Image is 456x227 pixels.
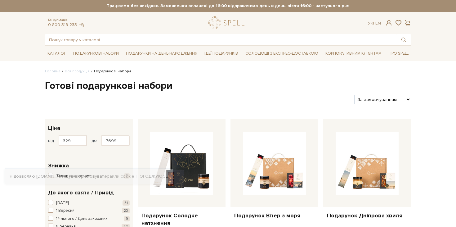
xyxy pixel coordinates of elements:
a: Подарунки на День народження [123,49,200,58]
a: Подарунок Солодке натхнення [141,212,222,227]
a: telegram [78,22,85,27]
input: Ціна [59,135,87,146]
span: від [48,138,54,143]
div: Я дозволяю [DOMAIN_NAME] використовувати [5,174,173,179]
a: Про Spell [386,49,411,58]
a: logo [208,16,247,29]
span: Консультація: [48,18,85,22]
span: 1 Вересня [56,208,74,214]
input: Пошук товару у каталозі [45,34,396,45]
span: До якого свята / Привід [48,188,114,197]
a: Ідеї подарунків [202,49,240,58]
a: En [375,20,381,26]
a: Солодощі з експрес-доставкою [243,48,321,59]
input: Ціна [101,135,130,146]
span: Знижка [48,161,69,170]
span: 20 [122,208,130,213]
a: Погоджуюсь [136,174,168,179]
a: Корпоративним клієнтам [323,49,384,58]
a: Головна [45,69,60,74]
span: до [92,138,97,143]
span: 14 лютого / День закоханих [56,216,107,222]
h1: Готові подарункові набори [45,79,411,93]
a: Каталог [45,49,69,58]
span: 9 [124,216,130,221]
button: Пошук товару у каталозі [396,34,411,45]
div: Ук [368,20,381,26]
strong: Працюємо без вихідних. Замовлення оплачені до 16:00 відправляємо день в день, після 16:00 - насту... [45,3,411,9]
span: 31 [123,200,130,206]
a: Подарунок Вітер з моря [234,212,315,219]
li: Подарункові набори [90,69,131,74]
a: файли cookie [106,174,134,179]
span: Ціна [48,124,60,132]
a: Вся продукція [65,69,90,74]
a: 0 800 319 233 [48,22,77,27]
button: [DATE] 31 [48,200,130,206]
a: Подарунок Дніпрова хвиля [327,212,407,219]
span: | [373,20,374,26]
button: 14 лютого / День закоханих 9 [48,216,130,222]
button: 1 Вересня 20 [48,208,130,214]
span: [DATE] [56,200,69,206]
a: Подарункові набори [71,49,121,58]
